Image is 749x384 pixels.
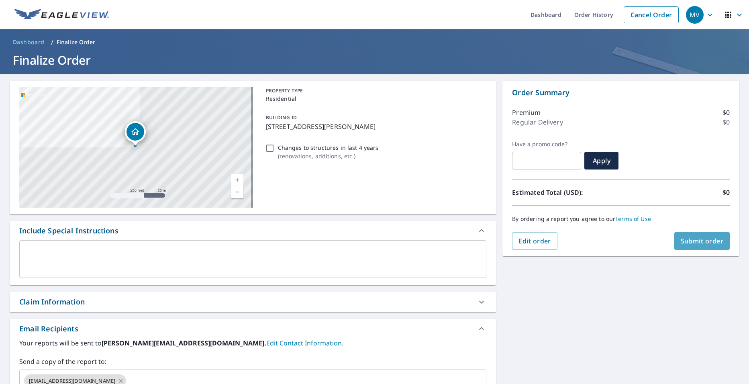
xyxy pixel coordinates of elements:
[518,237,551,245] span: Edit order
[10,36,48,49] a: Dashboard
[231,174,243,186] a: Current Level 17, Zoom In
[19,225,118,236] div: Include Special Instructions
[19,323,78,334] div: Email Recipients
[512,117,563,127] p: Regular Delivery
[278,143,379,152] p: Changes to structures in last 4 years
[584,152,618,170] button: Apply
[57,38,96,46] p: Finalize Order
[512,141,581,148] label: Have a promo code?
[615,215,651,223] a: Terms of Use
[125,121,146,146] div: Dropped pin, building 1, Residential property, 13111 Larsen St Overland Park, KS 66213
[512,188,621,197] p: Estimated Total (USD):
[13,38,45,46] span: Dashboard
[512,215,730,223] p: By ordering a report you agree to our
[722,117,730,127] p: $0
[266,122,484,131] p: [STREET_ADDRESS][PERSON_NAME]
[51,37,53,47] li: /
[10,319,496,338] div: Email Recipients
[278,152,379,160] p: ( renovations, additions, etc. )
[266,339,343,347] a: EditContactInfo
[10,36,739,49] nav: breadcrumb
[591,156,612,165] span: Apply
[102,339,266,347] b: [PERSON_NAME][EMAIL_ADDRESS][DOMAIN_NAME].
[10,52,739,68] h1: Finalize Order
[512,108,541,117] p: Premium
[10,292,496,312] div: Claim Information
[266,114,297,121] p: BUILDING ID
[19,357,486,366] label: Send a copy of the report to:
[266,94,484,103] p: Residential
[10,221,496,240] div: Include Special Instructions
[512,87,730,98] p: Order Summary
[14,9,109,21] img: EV Logo
[231,186,243,198] a: Current Level 17, Zoom Out
[19,338,486,348] label: Your reports will be sent to
[722,108,730,117] p: $0
[266,87,484,94] p: PROPERTY TYPE
[674,232,730,250] button: Submit order
[686,6,704,24] div: MV
[681,237,724,245] span: Submit order
[19,296,85,307] div: Claim Information
[624,6,679,23] a: Cancel Order
[512,232,557,250] button: Edit order
[722,188,730,197] p: $0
